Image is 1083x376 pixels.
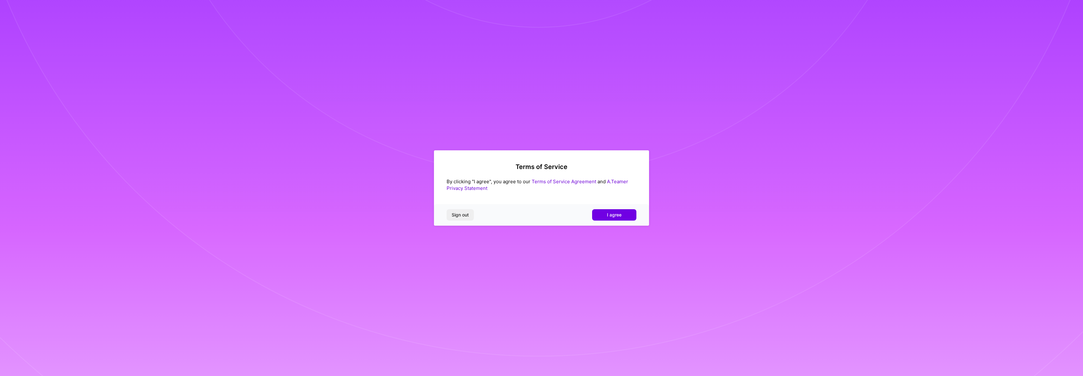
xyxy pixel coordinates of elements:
[447,163,636,171] h2: Terms of Service
[452,212,469,218] span: Sign out
[447,209,474,221] button: Sign out
[532,179,596,185] a: Terms of Service Agreement
[592,209,636,221] button: I agree
[607,212,622,218] span: I agree
[447,178,636,191] div: By clicking "I agree", you agree to our and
